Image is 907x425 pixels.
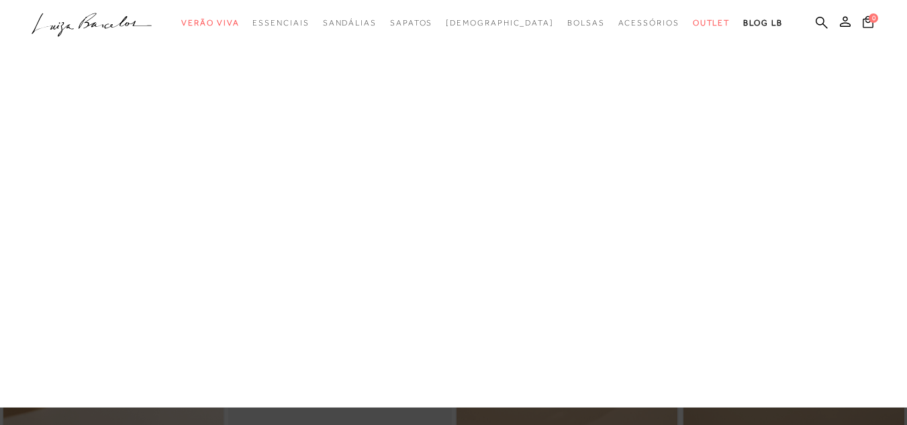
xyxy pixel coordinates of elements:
a: categoryNavScreenReaderText [390,11,432,36]
a: categoryNavScreenReaderText [567,11,605,36]
a: categoryNavScreenReaderText [618,11,679,36]
span: Sapatos [390,18,432,28]
span: Outlet [693,18,730,28]
span: Bolsas [567,18,605,28]
a: categoryNavScreenReaderText [252,11,309,36]
a: categoryNavScreenReaderText [181,11,239,36]
a: categoryNavScreenReaderText [323,11,377,36]
a: BLOG LB [743,11,782,36]
span: Verão Viva [181,18,239,28]
a: noSubCategoriesText [446,11,554,36]
button: 0 [859,15,877,33]
span: Acessórios [618,18,679,28]
span: 0 [869,13,878,23]
span: BLOG LB [743,18,782,28]
span: [DEMOGRAPHIC_DATA] [446,18,554,28]
a: categoryNavScreenReaderText [693,11,730,36]
span: Sandálias [323,18,377,28]
span: Essenciais [252,18,309,28]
